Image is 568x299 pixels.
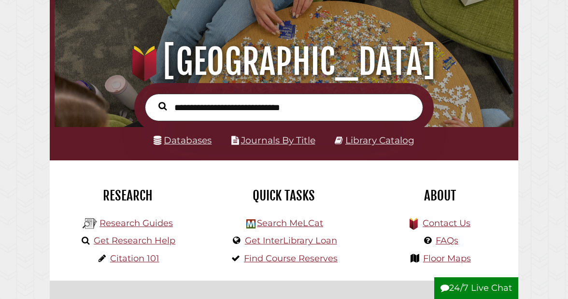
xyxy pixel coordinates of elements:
button: Search [154,100,171,113]
a: Search MeLCat [257,218,323,228]
a: Databases [154,135,212,146]
a: Contact Us [423,218,470,228]
h2: Quick Tasks [213,187,355,204]
img: Hekman Library Logo [246,219,256,228]
a: Research Guides [99,218,173,228]
a: FAQs [436,235,458,246]
img: Hekman Library Logo [83,216,97,231]
a: Floor Maps [423,253,471,264]
h2: Research [57,187,199,204]
a: Get Research Help [94,235,175,246]
a: Journals By Title [241,135,315,146]
a: Library Catalog [345,135,414,146]
i: Search [158,102,167,111]
a: Citation 101 [110,253,159,264]
a: Get InterLibrary Loan [245,235,337,246]
h2: About [369,187,511,204]
a: Find Course Reserves [244,253,338,264]
h1: [GEOGRAPHIC_DATA] [63,41,505,83]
